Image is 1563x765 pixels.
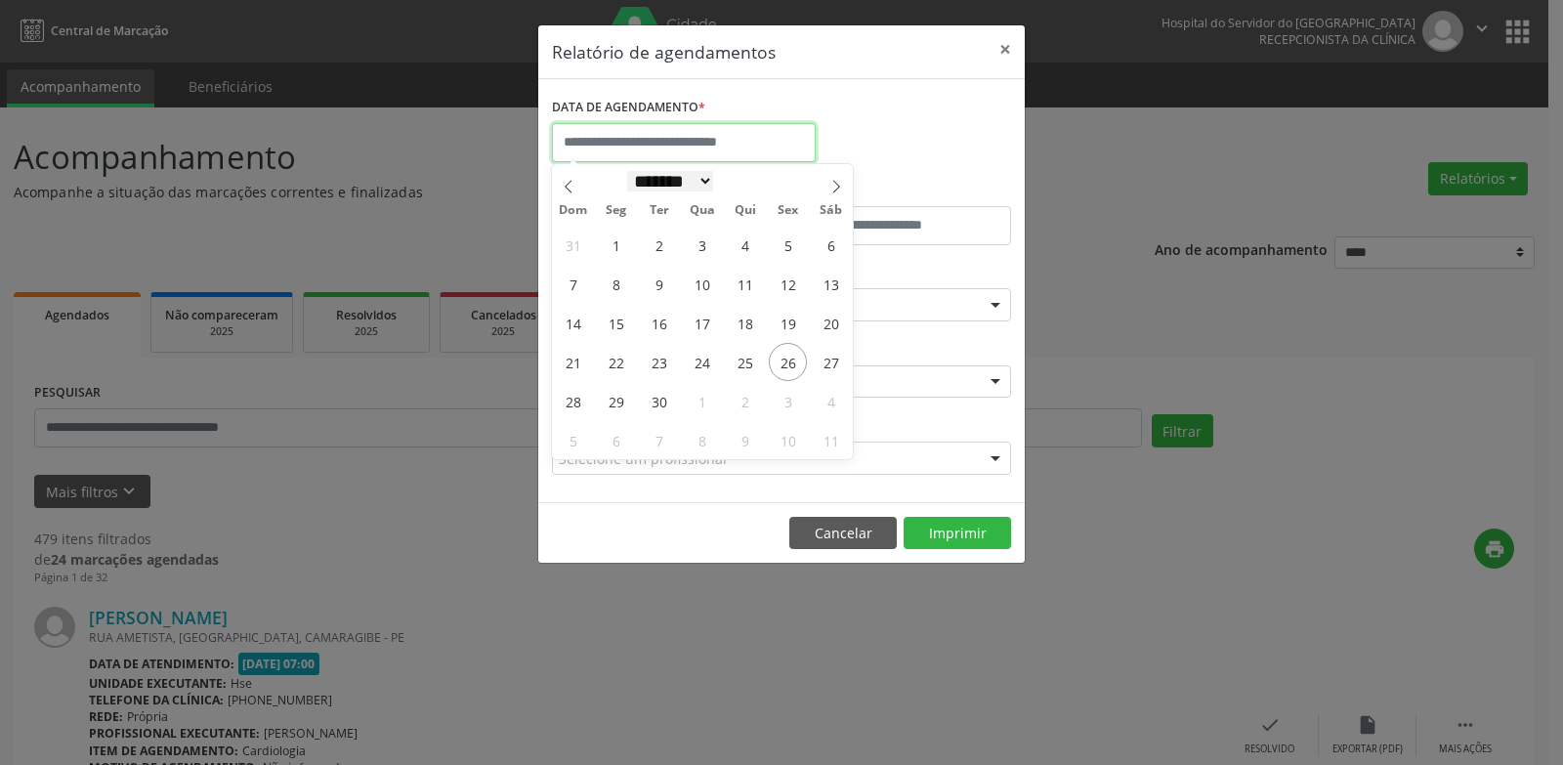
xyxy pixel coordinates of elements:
[986,25,1025,73] button: Close
[640,304,678,342] span: Setembro 16, 2025
[810,204,853,217] span: Sáb
[554,421,592,459] span: Outubro 5, 2025
[713,171,778,191] input: Year
[597,265,635,303] span: Setembro 8, 2025
[812,382,850,420] span: Outubro 4, 2025
[769,226,807,264] span: Setembro 5, 2025
[683,265,721,303] span: Setembro 10, 2025
[683,343,721,381] span: Setembro 24, 2025
[597,343,635,381] span: Setembro 22, 2025
[640,226,678,264] span: Setembro 2, 2025
[554,304,592,342] span: Setembro 14, 2025
[724,204,767,217] span: Qui
[726,382,764,420] span: Outubro 2, 2025
[812,304,850,342] span: Setembro 20, 2025
[786,176,1011,206] label: ATÉ
[812,265,850,303] span: Setembro 13, 2025
[767,204,810,217] span: Sex
[627,171,713,191] select: Month
[554,343,592,381] span: Setembro 21, 2025
[812,421,850,459] span: Outubro 11, 2025
[683,421,721,459] span: Outubro 8, 2025
[640,421,678,459] span: Outubro 7, 2025
[595,204,638,217] span: Seg
[726,304,764,342] span: Setembro 18, 2025
[904,517,1011,550] button: Imprimir
[726,226,764,264] span: Setembro 4, 2025
[552,39,776,64] h5: Relatório de agendamentos
[812,343,850,381] span: Setembro 27, 2025
[552,93,705,123] label: DATA DE AGENDAMENTO
[683,382,721,420] span: Outubro 1, 2025
[726,421,764,459] span: Outubro 9, 2025
[769,421,807,459] span: Outubro 10, 2025
[554,382,592,420] span: Setembro 28, 2025
[683,226,721,264] span: Setembro 3, 2025
[640,265,678,303] span: Setembro 9, 2025
[597,382,635,420] span: Setembro 29, 2025
[769,382,807,420] span: Outubro 3, 2025
[554,226,592,264] span: Agosto 31, 2025
[681,204,724,217] span: Qua
[769,304,807,342] span: Setembro 19, 2025
[769,343,807,381] span: Setembro 26, 2025
[640,343,678,381] span: Setembro 23, 2025
[726,343,764,381] span: Setembro 25, 2025
[597,304,635,342] span: Setembro 15, 2025
[683,304,721,342] span: Setembro 17, 2025
[769,265,807,303] span: Setembro 12, 2025
[638,204,681,217] span: Ter
[812,226,850,264] span: Setembro 6, 2025
[597,421,635,459] span: Outubro 6, 2025
[726,265,764,303] span: Setembro 11, 2025
[552,204,595,217] span: Dom
[789,517,897,550] button: Cancelar
[554,265,592,303] span: Setembro 7, 2025
[640,382,678,420] span: Setembro 30, 2025
[597,226,635,264] span: Setembro 1, 2025
[559,448,727,469] span: Selecione um profissional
